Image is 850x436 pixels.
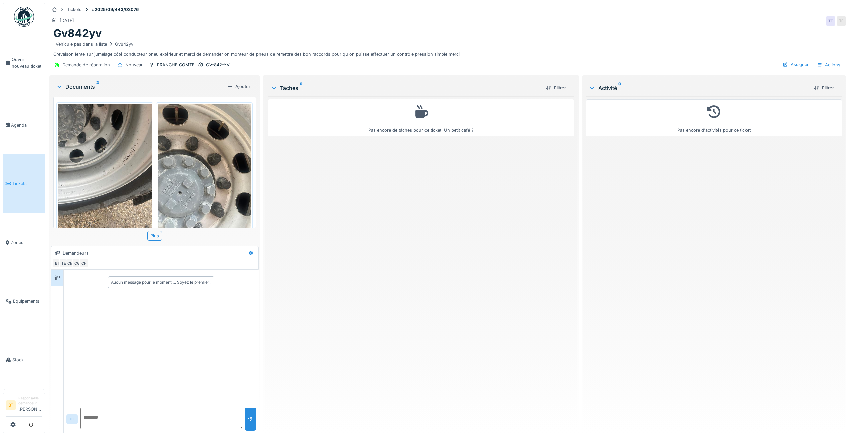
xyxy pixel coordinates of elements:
div: Pas encore d'activités pour ce ticket [590,102,838,133]
strong: #2025/09/443/02076 [89,6,141,13]
div: Tâches [271,84,541,92]
div: CF [79,259,89,268]
div: [DATE] [60,17,74,24]
div: FRANCHE COMTE [157,62,195,68]
span: Ouvrir nouveau ticket [12,56,42,69]
div: Documents [56,83,225,91]
span: Zones [11,239,42,246]
div: TE [59,259,68,268]
span: Stock [12,357,42,363]
img: q0g8w3zzak4r7ncfr8oduawbz1cx [58,104,152,229]
div: TE [837,16,846,26]
a: BT Responsable demandeur[PERSON_NAME] [6,396,42,417]
div: Pas encore de tâches pour ce ticket. Un petit café ? [272,102,570,133]
div: Responsable demandeur [18,396,42,406]
div: Filtrer [543,83,569,92]
div: Véhicule pas dans la liste Gv842yv [56,41,133,47]
div: Crevaison lente sur jumelage côté conducteur pneu extérieur et merci de demander on monteur de pn... [53,40,842,57]
div: Filtrer [811,83,837,92]
a: Agenda [3,96,45,154]
sup: 0 [300,84,303,92]
a: Équipements [3,272,45,331]
div: Activité [589,84,809,92]
a: Ouvrir nouveau ticket [3,30,45,96]
a: Tickets [3,154,45,213]
div: GV-842-YV [206,62,230,68]
div: Ajouter [225,82,253,91]
div: Demande de réparation [62,62,110,68]
img: Badge_color-CXgf-gQk.svg [14,7,34,27]
div: CG [72,259,82,268]
span: Tickets [12,180,42,187]
div: Nouveau [125,62,144,68]
div: BT [52,259,62,268]
div: Tickets [67,6,81,13]
h1: Gv842yv [53,27,102,40]
div: TE [826,16,835,26]
span: Agenda [11,122,42,128]
span: Équipements [13,298,42,304]
div: Aucun message pour le moment … Soyez le premier ! [111,279,211,285]
sup: 2 [96,83,99,91]
a: Zones [3,213,45,272]
sup: 0 [618,84,621,92]
a: Stock [3,331,45,390]
div: Assigner [780,60,811,69]
div: CM [66,259,75,268]
li: [PERSON_NAME] [18,396,42,415]
div: Actions [814,60,843,70]
div: Demandeurs [63,250,89,256]
div: Plus [147,231,162,241]
li: BT [6,400,16,410]
img: l22e9m8c0oo9x1wi6z7xf4mf5rc2 [158,104,251,229]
